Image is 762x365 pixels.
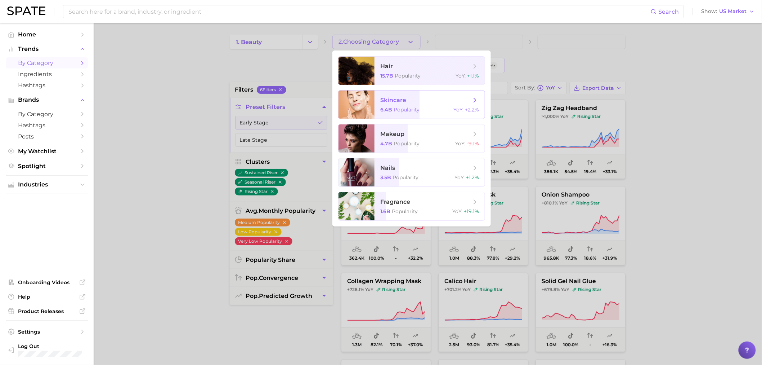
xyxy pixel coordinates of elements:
span: Trends [18,46,76,52]
span: Brands [18,97,76,103]
span: 4.7b [380,140,392,147]
a: Spotlight [6,160,88,172]
a: by Category [6,57,88,69]
span: Help [18,294,76,300]
span: YoY : [453,106,463,113]
a: by Category [6,109,88,120]
span: 15.7b [380,72,393,79]
span: YoY : [455,140,465,147]
span: Product Releases [18,308,76,315]
a: Log out. Currently logged in with e-mail danielle.gonzalez@loreal.com. [6,341,88,359]
a: Settings [6,326,88,337]
a: My Watchlist [6,146,88,157]
span: +1.1% [467,72,479,79]
span: Popularity [395,72,421,79]
span: nails [380,164,395,171]
button: Industries [6,179,88,190]
span: skincare [380,97,406,104]
span: 3.5b [380,174,391,181]
span: YoY : [454,174,465,181]
a: Home [6,29,88,40]
span: makeup [380,131,404,137]
a: Hashtags [6,80,88,91]
span: by Category [18,60,76,66]
span: fragrance [380,198,410,205]
a: Posts [6,131,88,142]
span: 6.4b [380,106,392,113]
span: YoY : [452,208,462,215]
button: Trends [6,44,88,54]
span: 1.6b [380,208,390,215]
span: Onboarding Videos [18,279,76,286]
span: Popularity [394,140,420,147]
span: Popularity [392,208,418,215]
span: Spotlight [18,163,76,170]
span: YoY : [456,72,466,79]
span: Show [702,9,717,13]
button: Brands [6,94,88,105]
input: Search here for a brand, industry, or ingredient [68,5,651,18]
span: +19.1% [464,208,479,215]
span: Popularity [393,174,418,181]
span: by Category [18,111,76,118]
a: Hashtags [6,120,88,131]
img: SPATE [7,6,45,15]
span: Ingredients [18,71,76,78]
span: Hashtags [18,82,76,89]
span: US Market [720,9,747,13]
span: +1.2% [466,174,479,181]
a: Ingredients [6,69,88,80]
ul: 2.Choosing Category [332,50,491,227]
span: Industries [18,181,76,188]
span: Log Out [18,343,93,349]
span: Search [659,8,679,15]
span: Settings [18,329,76,335]
span: +2.2% [465,106,479,113]
a: Help [6,291,88,302]
span: Hashtags [18,122,76,129]
span: My Watchlist [18,148,76,155]
a: Product Releases [6,306,88,317]
a: Onboarding Videos [6,277,88,288]
span: hair [380,63,393,70]
span: Home [18,31,76,38]
span: -9.1% [467,140,479,147]
button: ShowUS Market [700,7,757,16]
span: Posts [18,133,76,140]
span: Popularity [394,106,420,113]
